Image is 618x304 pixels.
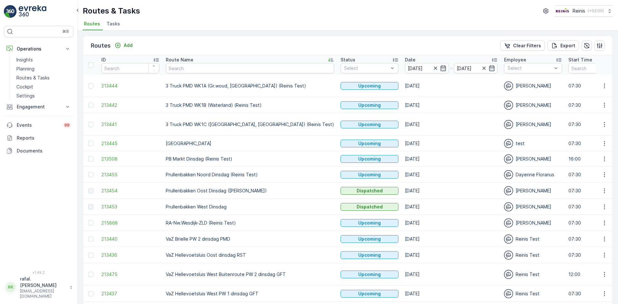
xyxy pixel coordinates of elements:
[107,21,120,27] span: Tasks
[341,219,398,227] button: Upcoming
[341,121,398,128] button: Upcoming
[4,42,73,55] button: Operations
[504,120,562,129] div: [PERSON_NAME]
[163,263,337,286] td: VaZ Hellevoetsluis West Buitenroute PW 2 dinsdag GFT
[17,135,71,141] p: Reports
[101,83,159,89] a: 213444
[402,231,501,247] td: [DATE]
[4,100,73,113] button: Engagement
[16,57,33,63] p: Insights
[357,204,383,210] p: Dispatched
[88,188,93,193] div: Toggle Row Selected
[14,64,73,73] a: Planning
[5,282,16,292] div: RR
[17,46,61,52] p: Operations
[358,140,381,147] p: Upcoming
[163,167,337,183] td: Prullenbakken Noord Dinsdag (Reinis Test)
[16,75,50,81] p: Routes & Tasks
[17,122,59,128] p: Events
[504,101,513,110] img: svg%3e
[101,188,159,194] a: 213454
[101,102,159,108] span: 213442
[19,5,46,18] img: logo_light-DOdMpM7g.png
[341,290,398,298] button: Upcoming
[4,271,73,274] span: v 1.49.2
[163,113,337,136] td: 3 Truck PMD WK1C ([GEOGRAPHIC_DATA], [GEOGRAPHIC_DATA]) (Reinis Test)
[402,97,501,113] td: [DATE]
[504,289,562,298] div: Reinis Test
[402,113,501,136] td: [DATE]
[83,6,140,16] p: Routes & Tasks
[504,235,513,244] img: svg%3e
[504,81,513,90] img: svg%3e
[163,75,337,97] td: 3 Truck PMD WK1A (Gr.woud, [GEOGRAPHIC_DATA]) (Reinis Test)
[555,5,613,17] button: Reinis(+02:00)
[163,136,337,151] td: [GEOGRAPHIC_DATA]
[101,156,159,162] a: 213508
[163,247,337,263] td: VaZ Hellevoetsluis Oost dinsdag RST
[341,101,398,109] button: Upcoming
[101,171,159,178] a: 213455
[504,139,513,148] img: svg%3e
[513,42,541,49] p: Clear Filters
[163,199,337,215] td: Prullenbakken West Dinsdag
[101,290,159,297] a: 213437
[166,63,334,73] input: Search
[504,270,562,279] div: Reinis Test
[341,155,398,163] button: Upcoming
[91,41,111,50] p: Routes
[402,247,501,263] td: [DATE]
[341,57,355,63] p: Status
[64,123,70,128] p: 99
[101,271,159,278] a: 213475
[358,252,381,258] p: Upcoming
[101,220,159,226] span: 215868
[504,120,513,129] img: svg%3e
[504,170,513,179] img: svg%3e
[341,140,398,147] button: Upcoming
[402,167,501,183] td: [DATE]
[16,84,33,90] p: Cockpit
[358,236,381,242] p: Upcoming
[16,93,35,99] p: Settings
[14,55,73,64] a: Insights
[402,151,501,167] td: [DATE]
[358,102,381,108] p: Upcoming
[163,231,337,247] td: VaZ Brielle PW 2 dinsdag PMD
[88,220,93,226] div: Toggle Row Selected
[508,65,552,71] p: Select
[112,41,135,49] button: Add
[504,57,526,63] p: Employee
[166,57,193,63] p: Route Name
[17,148,71,154] p: Documents
[88,122,93,127] div: Toggle Row Selected
[341,251,398,259] button: Upcoming
[358,220,381,226] p: Upcoming
[88,204,93,209] div: Toggle Row Selected
[402,136,501,151] td: [DATE]
[101,121,159,128] span: 213441
[101,204,159,210] a: 213453
[504,101,562,110] div: [PERSON_NAME]
[402,215,501,231] td: [DATE]
[568,57,592,63] p: Start Time
[14,91,73,100] a: Settings
[402,183,501,199] td: [DATE]
[4,5,17,18] img: logo
[504,154,562,163] div: [PERSON_NAME]
[4,276,73,299] button: RRrafal.[PERSON_NAME][EMAIL_ADDRESS][DOMAIN_NAME]
[500,41,545,51] button: Clear Filters
[163,97,337,113] td: 3 Truck PMD WK1B (Waterland) (Reinis Test)
[84,21,100,27] span: Routes
[101,252,159,258] a: 213436
[454,63,498,73] input: dd/mm/yyyy
[402,75,501,97] td: [DATE]
[341,187,398,195] button: Dispatched
[504,154,513,163] img: svg%3e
